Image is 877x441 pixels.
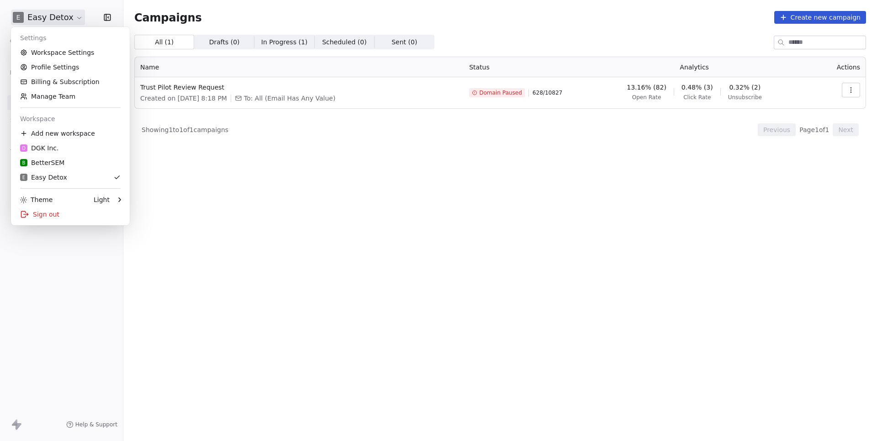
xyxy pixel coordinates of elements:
[15,207,126,222] div: Sign out
[22,145,26,152] span: D
[15,112,126,126] div: Workspace
[20,158,64,167] div: BetterSEM
[22,159,26,166] span: B
[20,143,58,153] div: DGK Inc.
[22,174,25,181] span: E
[20,195,53,204] div: Theme
[15,126,126,141] div: Add new workspace
[15,74,126,89] a: Billing & Subscription
[15,45,126,60] a: Workspace Settings
[94,195,110,204] div: Light
[20,173,67,182] div: Easy Detox
[15,89,126,104] a: Manage Team
[15,31,126,45] div: Settings
[15,60,126,74] a: Profile Settings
